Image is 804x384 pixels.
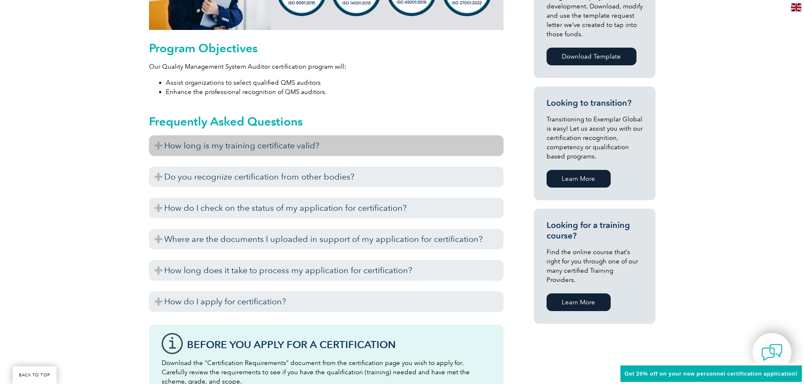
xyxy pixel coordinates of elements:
h3: How do I check on the status of my application for certification? [149,198,504,218]
h3: How do I apply for certification? [149,291,504,312]
h3: Do you recognize certification from other bodies? [149,166,504,187]
li: Assist organizations to select qualified QMS auditors [166,78,504,87]
h2: Program Objectives [149,41,504,55]
p: Our Quality Management System Auditor certification program will: [149,62,504,71]
a: Learn More [547,170,611,188]
p: Find the online course that’s right for you through one of our many certified Training Providers. [547,247,643,285]
h3: Before You Apply For a Certification [187,339,491,350]
img: contact-chat.png [761,342,782,363]
h3: How long is my training certificate valid? [149,135,504,156]
a: Download Template [547,48,636,65]
li: Enhance the professional recognition of QMS auditors. [166,87,504,97]
a: BACK TO TOP [13,366,57,384]
h2: Frequently Asked Questions [149,115,504,128]
h3: Looking to transition? [547,98,643,108]
h3: Looking for a training course? [547,220,643,241]
h3: How long does it take to process my application for certification? [149,260,504,281]
span: Get 20% off on your new personnel certification application! [625,371,798,377]
h3: Where are the documents I uploaded in support of my application for certification? [149,229,504,250]
a: Learn More [547,293,611,311]
img: en [791,3,801,11]
p: Transitioning to Exemplar Global is easy! Let us assist you with our certification recognition, c... [547,115,643,161]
